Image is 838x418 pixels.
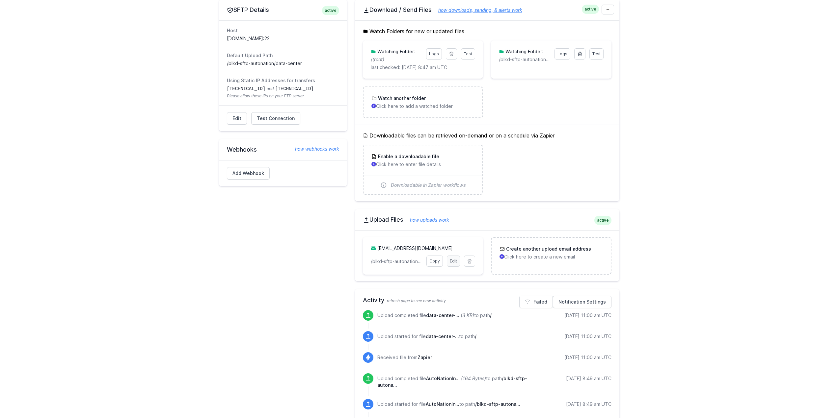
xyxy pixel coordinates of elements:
span: Test [464,51,472,56]
i: (root) [372,57,384,62]
a: Notification Settings [553,296,611,308]
div: [DATE] 11:00 am UTC [564,312,611,319]
dd: /blkd-sftp-autonation/data-center [227,60,339,67]
span: Test [592,51,601,56]
span: Please allow these IPs on your FTP server [227,93,339,99]
a: Test [589,48,604,60]
a: Logs [426,48,442,60]
a: Test [461,48,475,60]
span: Zapier [418,355,432,360]
dd: [DOMAIN_NAME]:22 [227,35,339,42]
h2: Download / Send Files [363,6,611,14]
iframe: Drift Widget Chat Controller [805,385,830,410]
a: Edit [227,112,247,125]
p: /blkd-sftp-autonation/data-center [499,56,550,63]
div: [DATE] 11:00 am UTC [564,333,611,340]
code: [TECHNICAL_ID] [275,86,314,91]
span: active [582,5,599,14]
span: AutoNationInput_Test11102025.csv [426,376,460,381]
span: and [267,86,274,91]
h5: Downloadable files can be retrieved on-demand or on a schedule via Zapier [363,132,611,139]
a: [EMAIL_ADDRESS][DOMAIN_NAME] [377,245,453,251]
code: [TECHNICAL_ID] [227,86,266,91]
span: / [490,312,492,318]
p: last checked: [DATE] 8:47 am UTC [371,64,475,71]
span: /blkd-sftp-autonation/data-center [475,401,520,407]
div: [DATE] 8:49 am UTC [566,401,611,407]
a: Edit [447,256,460,267]
dt: Using Static IP Addresses for transfers [227,77,339,84]
span: Test Connection [257,115,295,122]
p: / [371,56,422,63]
p: Click here to enter file details [371,161,474,168]
a: how downloads, sending, & alerts work [432,7,522,13]
div: [DATE] 11:00 am UTC [564,354,611,361]
a: Add Webhook [227,167,270,180]
h2: Activity [363,296,611,305]
p: Click here to create a new email [500,254,603,260]
h2: SFTP Details [227,6,339,14]
a: Test Connection [251,112,300,125]
h2: Webhooks [227,146,339,154]
a: Enable a downloadable file Click here to enter file details Downloadable in Zapier workflows [364,145,482,194]
span: refresh page to see new activity [387,298,446,303]
h2: Upload Files [363,216,611,224]
p: Upload completed file to path [377,375,541,388]
span: Downloadable in Zapier workflows [391,182,466,188]
p: Upload completed file to path [377,312,492,319]
p: Click here to add a watched folder [371,103,474,110]
div: [DATE] 8:49 am UTC [566,375,611,382]
h3: Watching Folder: [504,48,543,55]
dt: Host [227,27,339,34]
h3: Watch another folder [377,95,426,102]
p: Received file from [377,354,432,361]
h3: Enable a downloadable file [377,153,439,160]
a: how webhooks work [288,146,339,152]
span: data-center-1760180409.csv [426,312,459,318]
i: (164 Bytes) [461,376,486,381]
span: active [594,216,611,225]
dt: Default Upload Path [227,52,339,59]
h5: Watch Folders for new or updated files [363,27,611,35]
a: Copy [426,256,443,267]
a: Failed [519,296,553,308]
p: /blkd-sftp-autonation/data-center [371,258,422,265]
a: how uploads work [403,217,449,223]
a: Logs [554,48,570,60]
h3: Create another upload email address [505,246,591,252]
a: Watch another folder Click here to add a watched folder [364,87,482,117]
p: Upload started for file to path [377,401,520,407]
span: AutoNationInput_Test11102025.csv [426,401,459,407]
span: / [475,333,476,339]
i: (3 KB) [461,312,474,318]
span: active [322,6,339,15]
a: Create another upload email address Click here to create a new email [492,238,610,268]
span: data-center-1760180409.csv [426,333,459,339]
h3: Watching Folder: [376,48,415,55]
p: Upload started for file to path [377,333,476,340]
